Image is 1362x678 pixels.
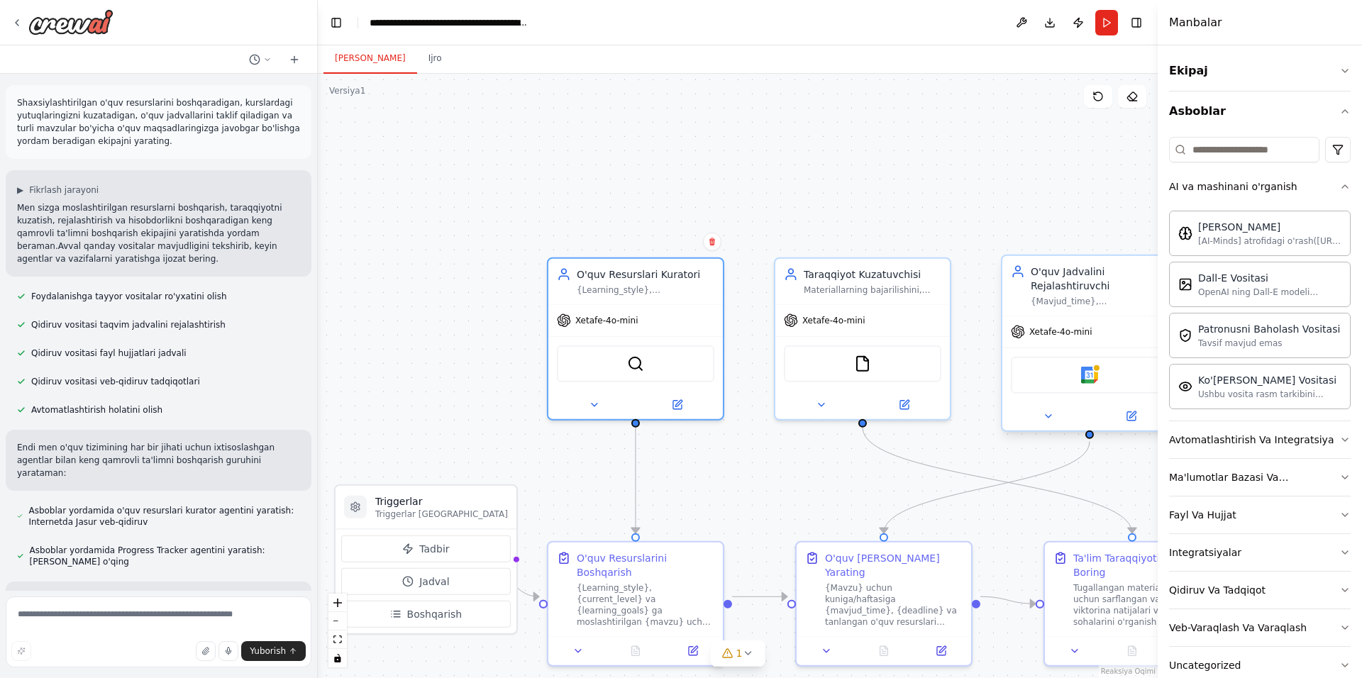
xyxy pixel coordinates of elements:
[326,13,346,33] button: Chap yon panelni bekitish
[1198,338,1283,348] ya-tr-span: Tavsif mavjud emas
[1169,103,1226,120] ya-tr-span: Asboblar
[31,348,187,358] ya-tr-span: Qidiruv vositasi fayl hujjatlari jadvali
[407,608,463,620] ya-tr-span: Boshqarish
[328,649,347,667] button: interaktivlikni almashtirish
[29,185,99,195] ya-tr-span: Fikrlash jarayoni
[854,355,871,372] img: FileReadTool
[1091,408,1171,425] button: Yon panelda ochish
[804,285,938,363] ya-tr-span: Materiallarning bajarilishini, viktorina natijalarini, o'qishga sarflangan vaqtni va kuch va zaif...
[328,594,347,667] div: React oqimini boshqarish
[547,541,724,667] div: O'quv Resurslarini Boshqarish{Learning_style}, {current_level} va {learning_goals} ga moslashtiri...
[711,640,765,667] button: 1
[547,257,724,421] div: O'quv Resurslari Kuratori{Learning_style}, {current_level} va {learning_goals} asosida {mavzu} uc...
[250,646,286,656] ya-tr-span: Yuborish
[577,552,667,578] ya-tr-span: O'quv Resurslarini Boshqarish
[17,98,300,146] ya-tr-span: Shaxsiylashtirilgan o'quv resurslarini boshqaradigan, kurslardagi yutuqlaringizni kuzatadigan, o'...
[419,543,449,555] ya-tr-span: Tadbir
[1178,277,1192,291] img: Dalletool
[196,641,216,661] button: Fayllarni yuklash
[17,184,99,196] button: ▶Fikrlash jarayoni
[328,594,347,612] button: kattalashtirish
[1169,547,1241,558] ya-tr-span: Integratsiyalar
[802,316,865,326] ya-tr-span: Xetafe-4o-mini
[375,509,508,519] ya-tr-span: Triggerlar [GEOGRAPHIC_DATA]
[1169,584,1266,596] ya-tr-span: Qidiruv Va Tadqiqot
[329,86,360,96] ya-tr-span: Versiya
[17,443,275,478] ya-tr-span: Endi men o'quv tizimining har bir jihati uchun ixtisoslashgan agentlar bilan keng qamrovli ta'lim...
[629,428,643,533] g: Edge from d6fa247e-98a6-441c-a4d2-570f82cdaca5 to 5a8de88f-3096-4bbb-9d85-6983d9949cb1
[428,52,442,64] ya-tr-span: Ijro
[375,496,423,507] ya-tr-span: Triggerlar
[30,545,265,567] ya-tr-span: Asboblar yordamida Progress Tracker agentini yaratish: [PERSON_NAME] o'qing
[854,643,914,660] button: Chiqish mavjud emas
[341,535,511,562] button: Tadbir
[1169,534,1351,571] button: Integratsiyalar
[241,641,306,661] button: Yuborish
[328,630,347,649] button: mos ko'rinish
[1198,221,1280,233] ya-tr-span: [PERSON_NAME]
[11,641,31,661] button: Ushbu taklifni yaxshilang
[370,16,529,30] nav: non
[1169,16,1222,29] ya-tr-span: Manbalar
[17,185,23,195] ya-tr-span: ▶
[218,641,238,661] button: Avtomatlashtirish g'oyangizni gapirish uchun bosing
[804,269,921,280] ya-tr-span: Taraqqiyot Kuzatuvchisi
[335,52,406,64] ya-tr-span: [PERSON_NAME]
[1178,328,1192,343] img: Patronusevaltool
[1169,91,1351,131] button: Asboblar
[1169,168,1351,205] button: AI va mashinani o'rganish
[17,203,282,251] ya-tr-span: Men sizga moslashtirilgan resurslarni boshqarish, taraqqiyotni kuzatish, rejalashtirish va hisobd...
[606,643,666,660] button: Chiqish mavjud emas
[1169,459,1351,496] button: Ma'lumotlar Bazasi Va Ma'lumotlar
[1169,205,1351,421] div: AI va mashinani o'rganish
[1101,667,1156,675] ya-tr-span: Reaksiya Oqimi
[1169,421,1351,458] button: Avtomatlashtirish Va Integratsiya
[917,643,965,660] button: Yon panelda ochish
[637,396,717,413] button: Yon panelda ochish
[980,589,1036,611] g: Edge from 1241430b-7325-4d34-958a-22f0197f07d3 to 57e986b1-3e97-4c60-a037-3febed1532f6
[577,583,713,661] ya-tr-span: {Learning_style}, {current_level} va {learning_goals} ga moslashtirilgan {mavzu} uchun o'quv resu...
[1198,323,1340,335] ya-tr-span: Patronusni Baholash Vositasi
[283,51,306,68] button: Yangi suhbatni boshlang
[577,285,694,363] ya-tr-span: {Learning_style}, {current_level} va {learning_goals} asosida {mavzu} uchun eng yaxshi moslashtir...
[1169,572,1351,608] button: Qidiruv Va Tadqiqot
[575,316,638,326] ya-tr-span: Xetafe-4o-mini
[1081,367,1098,384] img: Google taqvimi
[28,9,113,35] img: Logotip
[419,576,449,587] ya-tr-span: Jadval
[1198,287,1318,309] ya-tr-span: OpenAI ning Dall-E modeli yordamida tasvir hosil.
[864,396,944,413] button: Yon panelda ochish
[1178,379,1192,394] img: Visiontool
[243,51,277,68] button: Oldingi chatga o'tish
[1198,374,1336,386] ya-tr-span: Ko'[PERSON_NAME] Vositasi
[668,643,717,660] button: Yon panelda ochish
[1169,622,1307,633] ya-tr-span: Veb-Varaqlash Va Varaqlash
[1198,389,1341,422] ya-tr-span: Ushbu vosita rasm tarkibini tavsiflash uchun OpenAI Vision API-[PERSON_NAME] foydalanadi.
[736,646,743,660] span: 1
[1169,62,1208,79] ya-tr-span: Ekipaj
[1169,434,1334,445] ya-tr-span: Avtomatlashtirish Va Integratsiya
[1043,541,1221,667] div: Ta'lim Taraqqiyotini Kuzatib BoringTugallangan materiallar, o'qish uchun sarflangan vaqt, viktori...
[1001,257,1178,435] div: O'quv Jadvalini Rejalashtiruvchi{Mavjud_time}, {learning_goals}, {deadline} va joriy taraqqiyot a...
[1031,296,1156,363] ya-tr-span: {Mavjud_time}, {learning_goals}, {deadline} va joriy taraqqiyot asosida {mavzu} uchun optimallash...
[825,583,957,650] ya-tr-span: {Mavzu} uchun kuniga/haftasiga {mavjud_time}, {deadline} va tanlangan o'quv resurslari asosida sh...
[17,241,277,264] ya-tr-span: Avval qanday vositalar mavjudligini tekshirib, keyin agentlar va vazifalarni yaratishga ijozat be...
[1198,272,1268,284] ya-tr-span: Dall-E Vositasi
[1073,583,1209,650] ya-tr-span: Tugallangan materiallar, o'qish uchun sarflangan vaqt, viktorina natijalari va qiyinchilik sohala...
[1169,660,1241,671] ya-tr-span: Uncategorized
[856,428,1139,533] g: Edge from d6f01095-96db-48d2-b9c2-2ddca483c021 to 57e986b1-3e97-4c60-a037-3febed1532f6
[328,612,347,630] button: kattalashtirish
[1169,509,1236,521] ya-tr-span: Fayl Va Hujjat
[341,601,511,628] button: Boshqarish
[1169,609,1351,646] button: Veb-Varaqlash Va Varaqlash
[1169,181,1297,192] ya-tr-span: AI va mashinani o'rganish
[1073,552,1208,578] ya-tr-span: Ta'lim Taraqqiyotini Kuzatib Boring
[31,320,226,330] ya-tr-span: Qidiruv vositasi taqvim jadvalini rejalashtirish
[1031,266,1110,291] ya-tr-span: O'quv Jadvalini Rejalashtiruvchi
[1169,51,1351,91] button: Ekipaj
[360,86,366,96] ya-tr-span: 1
[795,541,973,667] div: O'quv [PERSON_NAME] Yarating{Mavzu} uchun kuniga/haftasiga {mavjud_time}, {deadline} va tanlangan...
[732,589,787,604] g: Edge from 5a8de88f-3096-4bbb-9d85-6983d9949cb1 to 1241430b-7325-4d34-958a-22f0197f07d3
[1178,226,1192,240] img: Aimindtool
[1169,472,1288,497] ya-tr-span: Ma'lumotlar Bazasi Va Ma'lumotlar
